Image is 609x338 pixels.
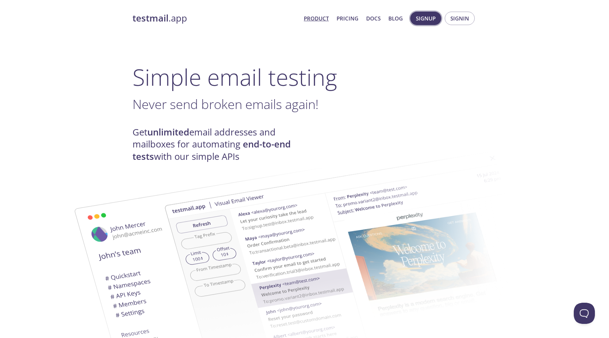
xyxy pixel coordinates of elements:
[574,303,595,324] iframe: Help Scout Beacon - Open
[337,14,358,23] a: Pricing
[133,138,291,162] strong: end-to-end tests
[445,12,475,25] button: Signin
[416,14,436,23] span: Signup
[133,64,476,91] h1: Simple email testing
[133,95,319,113] span: Never send broken emails again!
[147,126,189,138] strong: unlimited
[450,14,469,23] span: Signin
[133,12,168,24] strong: testmail
[133,126,304,163] h4: Get email addresses and mailboxes for automating with our simple APIs
[366,14,381,23] a: Docs
[133,12,298,24] a: testmail.app
[304,14,329,23] a: Product
[410,12,441,25] button: Signup
[388,14,403,23] a: Blog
